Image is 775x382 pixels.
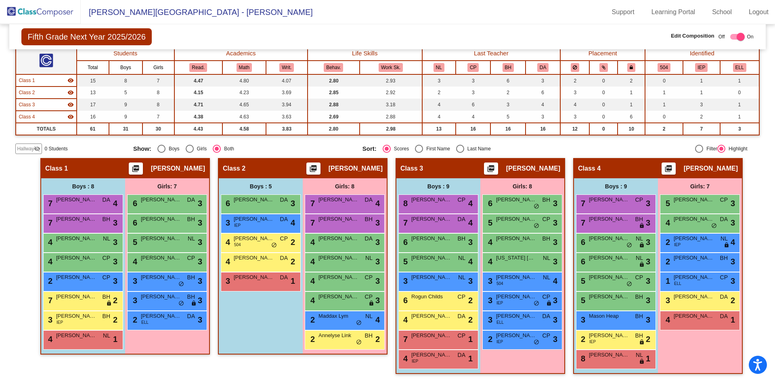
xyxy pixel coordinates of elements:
[67,114,74,120] mat-icon: visibility
[318,215,359,223] span: [PERSON_NAME]
[77,111,109,123] td: 16
[375,236,380,248] span: 3
[46,218,52,227] span: 7
[490,99,525,111] td: 3
[560,74,589,87] td: 2
[266,99,308,111] td: 3.94
[222,123,266,135] td: 4.58
[142,123,174,135] td: 30
[560,99,589,111] td: 4
[618,99,645,111] td: 1
[174,46,308,61] th: Academics
[131,199,137,208] span: 6
[219,178,303,194] div: Boys : 5
[16,99,76,111] td: Nicole Page - No Class Name
[222,87,266,99] td: 4.23
[458,196,465,204] span: CP
[683,61,720,74] th: Individualized Education Plan
[589,215,629,223] span: [PERSON_NAME] [PERSON_NAME]
[658,178,742,194] div: Girls: 7
[77,61,109,74] th: Total
[731,197,735,209] span: 3
[234,254,274,262] span: [PERSON_NAME] Snow
[142,61,174,74] th: Girls
[187,196,195,204] span: DA
[645,99,683,111] td: 1
[578,165,601,173] span: Class 4
[329,165,383,173] span: [PERSON_NAME]
[362,145,586,153] mat-radio-group: Select an option
[17,145,34,152] span: Hallway
[526,61,560,74] th: Dulce Alvarez
[422,61,456,74] th: Nicole Linford
[422,46,561,61] th: Last Teacher
[131,218,137,227] span: 6
[626,242,632,249] span: do_not_disturb_alt
[266,74,308,87] td: 4.07
[19,77,35,84] span: Class 1
[318,196,359,204] span: [PERSON_NAME]
[360,74,422,87] td: 2.93
[379,63,403,72] button: Work Sk.
[720,215,728,224] span: DA
[589,99,618,111] td: 0
[360,123,422,135] td: 2.98
[560,87,589,99] td: 3
[41,178,125,194] div: Boys : 8
[234,215,274,223] span: [PERSON_NAME]
[142,74,174,87] td: 7
[308,87,360,99] td: 2.85
[198,236,202,248] span: 3
[131,165,140,176] mat-icon: picture_as_pdf
[490,74,525,87] td: 6
[635,196,643,204] span: CP
[174,74,222,87] td: 4.47
[468,217,473,229] span: 4
[280,254,288,262] span: DA
[411,196,452,204] span: [PERSON_NAME]
[456,87,490,99] td: 3
[639,242,645,249] span: lock
[56,234,96,243] span: [PERSON_NAME]
[534,223,539,229] span: do_not_disturb_alt
[725,145,748,152] div: Highlight
[503,63,514,72] button: BH
[109,123,142,135] td: 31
[189,63,207,72] button: Read.
[589,87,618,99] td: 0
[553,236,557,248] span: 3
[375,197,380,209] span: 4
[222,99,266,111] td: 4.65
[695,63,708,72] button: IEP
[733,63,746,72] button: ELL
[526,74,560,87] td: 3
[308,74,360,87] td: 2.80
[683,99,720,111] td: 3
[19,113,35,120] span: Class 4
[645,6,702,19] a: Learning Portal
[291,236,295,248] span: 2
[271,242,277,249] span: do_not_disturb_alt
[646,197,650,209] span: 3
[646,217,650,229] span: 3
[266,111,308,123] td: 3.63
[306,163,320,175] button: Print Students Details
[113,197,117,209] span: 4
[526,99,560,111] td: 4
[360,87,422,99] td: 2.92
[174,111,222,123] td: 4.38
[365,254,373,262] span: NL
[490,61,525,74] th: Bailey Heide
[486,218,492,227] span: 5
[109,99,142,111] td: 9
[16,111,76,123] td: Katie Gomez - No Class Name
[731,217,735,229] span: 3
[141,254,181,262] span: [PERSON_NAME]
[720,196,728,204] span: CP
[490,87,525,99] td: 2
[291,217,295,229] span: 4
[423,145,450,152] div: First Name
[674,196,714,204] span: [PERSON_NAME]
[456,74,490,87] td: 3
[490,111,525,123] td: 5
